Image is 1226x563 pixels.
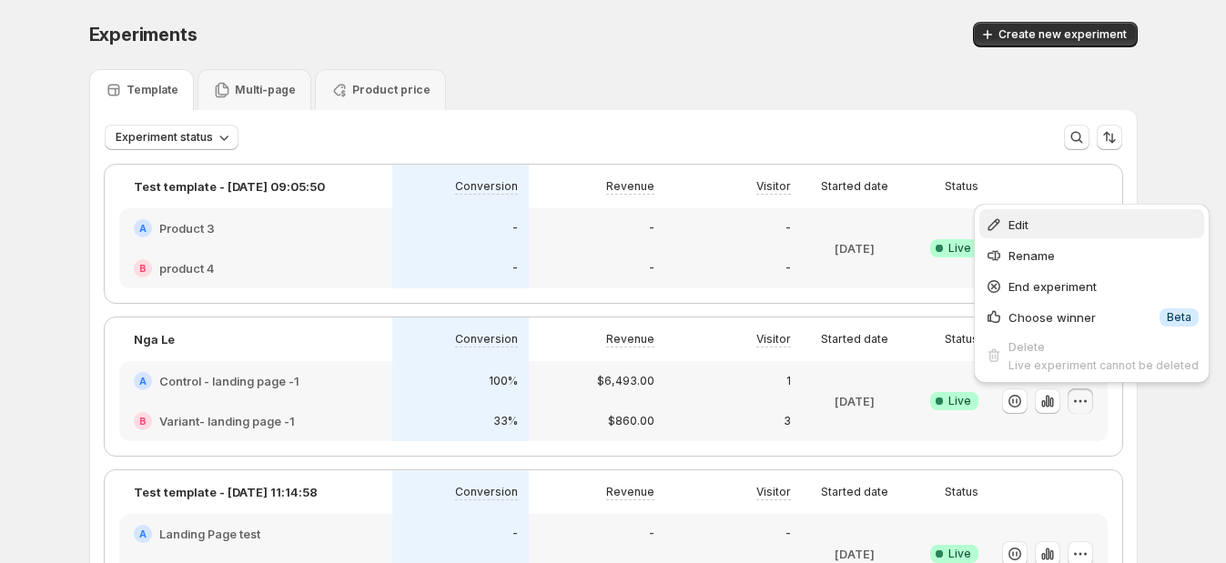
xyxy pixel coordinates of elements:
[979,271,1204,300] button: End experiment
[1008,358,1199,372] span: Live experiment cannot be deleted
[756,179,791,194] p: Visitor
[134,483,318,501] p: Test template - [DATE] 11:14:58
[979,209,1204,238] button: Edit
[455,179,518,194] p: Conversion
[998,27,1127,42] span: Create new experiment
[1008,217,1028,232] span: Edit
[649,527,654,541] p: -
[945,179,978,194] p: Status
[159,259,214,277] h2: product 4
[606,485,654,499] p: Revenue
[785,261,791,276] p: -
[821,332,888,347] p: Started date
[756,332,791,347] p: Visitor
[493,414,518,428] p: 33%
[139,376,147,387] h2: A
[1008,310,1096,325] span: Choose winner
[1008,337,1199,356] div: Delete
[821,485,888,499] p: Started date
[948,547,971,561] span: Live
[945,485,978,499] p: Status
[159,412,295,430] h2: Variant- landing page -1
[512,221,518,236] p: -
[235,83,296,97] p: Multi-page
[597,374,654,388] p: $6,493.00
[139,528,147,539] h2: A
[756,485,791,499] p: Visitor
[649,261,654,276] p: -
[455,485,518,499] p: Conversion
[512,527,518,541] p: -
[606,332,654,347] p: Revenue
[139,263,147,274] h2: B
[835,239,875,257] p: [DATE]
[948,394,971,408] span: Live
[134,177,325,196] p: Test template - [DATE] 09:05:50
[945,332,978,347] p: Status
[89,24,198,45] span: Experiments
[116,130,213,145] span: Experiment status
[979,240,1204,269] button: Rename
[835,545,875,563] p: [DATE]
[1097,125,1122,150] button: Sort the results
[489,374,518,388] p: 100%
[835,392,875,410] p: [DATE]
[821,179,888,194] p: Started date
[979,333,1204,377] button: DeleteLive experiment cannot be deleted
[649,221,654,236] p: -
[139,223,147,234] h2: A
[105,125,238,150] button: Experiment status
[455,332,518,347] p: Conversion
[127,83,178,97] p: Template
[1008,248,1055,263] span: Rename
[608,414,654,428] p: $860.00
[159,219,215,237] h2: Product 3
[948,241,971,256] span: Live
[979,302,1204,331] button: Choose winnerInfoBeta
[973,22,1138,47] button: Create new experiment
[134,330,175,348] p: Nga Le
[784,414,791,428] p: 3
[786,374,791,388] p: 1
[139,416,147,427] h2: B
[159,525,260,543] h2: Landing Page test
[512,261,518,276] p: -
[1008,279,1097,294] span: End experiment
[785,221,791,236] p: -
[785,527,791,541] p: -
[159,372,299,390] h2: Control - landing page -1
[352,83,431,97] p: Product price
[1167,310,1191,325] span: Beta
[606,179,654,194] p: Revenue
